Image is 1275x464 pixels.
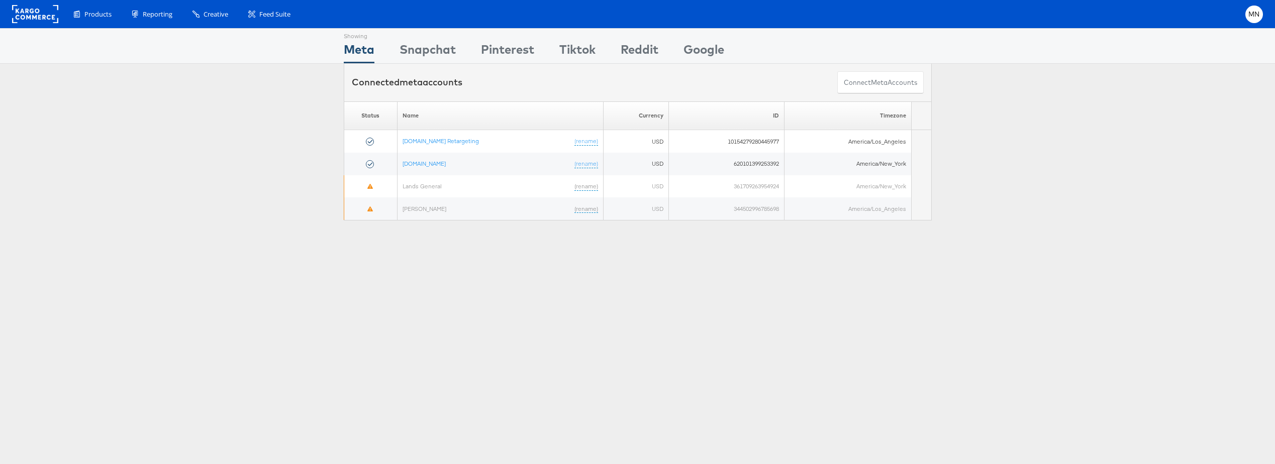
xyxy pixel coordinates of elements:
span: meta [871,78,888,87]
a: (rename) [574,182,598,191]
td: America/New_York [784,175,912,198]
a: [DOMAIN_NAME] [403,160,446,167]
th: ID [669,101,784,130]
td: America/Los_Angeles [784,197,912,220]
td: USD [603,153,669,175]
a: [PERSON_NAME] [403,204,446,212]
td: 344502996785698 [669,197,784,220]
div: Reddit [621,41,658,63]
span: Reporting [143,10,172,19]
div: Snapchat [400,41,456,63]
div: Showing [344,29,374,41]
a: [DOMAIN_NAME] Retargeting [403,137,479,145]
a: Lands General [403,182,442,190]
td: USD [603,130,669,153]
a: (rename) [574,204,598,213]
a: (rename) [574,160,598,168]
button: ConnectmetaAccounts [837,71,924,94]
td: America/Los_Angeles [784,130,912,153]
th: Currency [603,101,669,130]
th: Name [397,101,603,130]
span: MN [1248,11,1260,18]
td: USD [603,175,669,198]
div: Google [683,41,724,63]
td: America/New_York [784,153,912,175]
a: (rename) [574,137,598,146]
span: Products [84,10,112,19]
span: Creative [204,10,228,19]
div: Tiktok [559,41,596,63]
td: 620101399253392 [669,153,784,175]
th: Status [344,101,397,130]
span: Feed Suite [259,10,290,19]
td: 10154279280445977 [669,130,784,153]
td: 361709263954924 [669,175,784,198]
div: Connected accounts [352,76,462,89]
th: Timezone [784,101,912,130]
td: USD [603,197,669,220]
div: Meta [344,41,374,63]
span: meta [400,76,423,88]
div: Pinterest [481,41,534,63]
